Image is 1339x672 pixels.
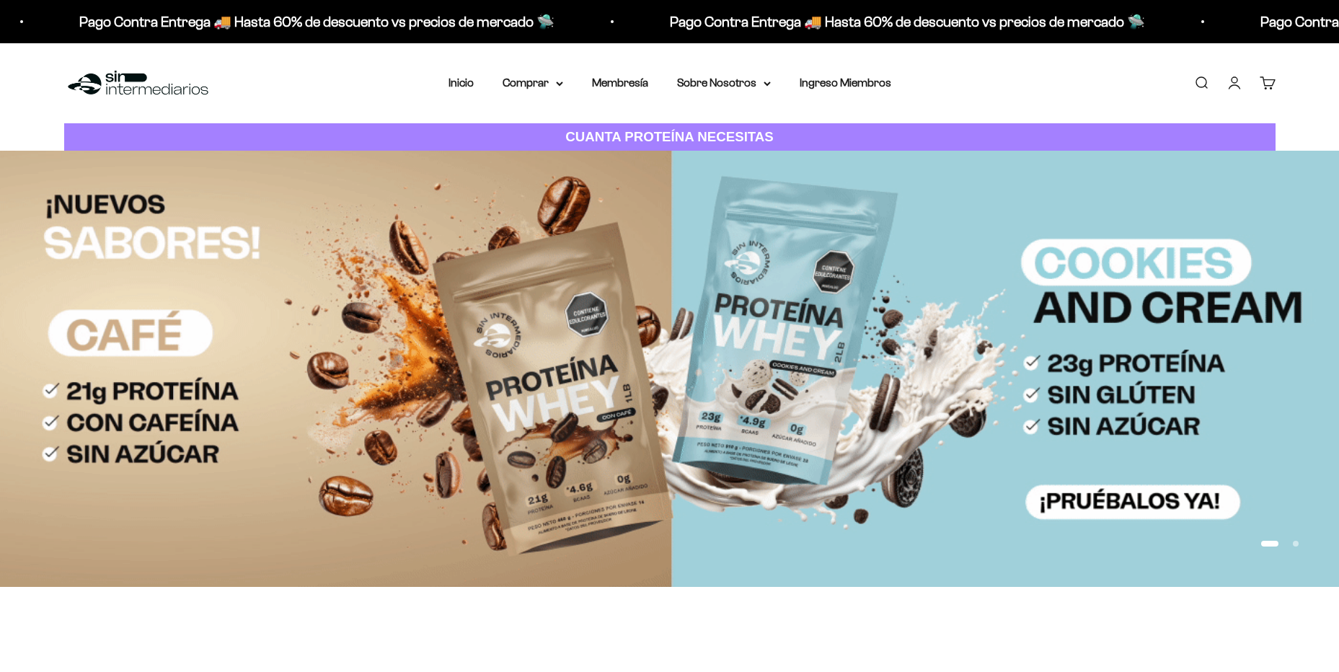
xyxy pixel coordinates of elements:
[70,10,545,33] p: Pago Contra Entrega 🚚 Hasta 60% de descuento vs precios de mercado 🛸
[64,123,1276,151] a: CUANTA PROTEÍNA NECESITAS
[592,76,648,89] a: Membresía
[800,76,891,89] a: Ingreso Miembros
[660,10,1136,33] p: Pago Contra Entrega 🚚 Hasta 60% de descuento vs precios de mercado 🛸
[677,74,771,92] summary: Sobre Nosotros
[565,129,774,144] strong: CUANTA PROTEÍNA NECESITAS
[503,74,563,92] summary: Comprar
[448,76,474,89] a: Inicio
